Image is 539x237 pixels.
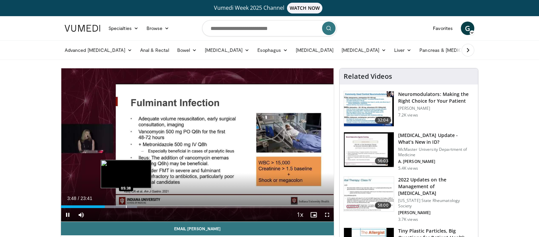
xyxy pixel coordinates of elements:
[253,43,292,57] a: Esophagus
[375,158,391,164] span: 56:03
[61,208,74,222] button: Pause
[74,208,88,222] button: Mute
[398,210,474,215] p: [PERSON_NAME]
[344,91,394,126] img: c38ea237-a186-42d0-a976-9c7e81fc47ab.150x105_q85_crop-smart_upscale.jpg
[292,43,338,57] a: [MEDICAL_DATA]
[81,196,92,201] span: 23:41
[61,68,334,222] video-js: Video Player
[344,177,394,212] img: 07e8cbaf-531a-483a-a574-edfd115eef37.150x105_q85_crop-smart_upscale.jpg
[398,91,474,104] h3: Neuromodulators: Making the Right Choice for Your Patient
[61,205,334,208] div: Progress Bar
[415,43,494,57] a: Pancreas & [MEDICAL_DATA]
[344,132,394,167] img: 98142e78-5af4-4da4-a248-a3d154539079.150x105_q85_crop-smart_upscale.jpg
[398,217,418,222] p: 3.7K views
[78,196,79,201] span: /
[398,159,474,164] p: A. [PERSON_NAME]
[104,22,142,35] a: Specialties
[67,196,76,201] span: 3:48
[344,132,474,171] a: 56:03 [MEDICAL_DATA] Update - What’s New in ID? McMaster University Department of Medicine A. [PE...
[61,222,334,235] a: Email [PERSON_NAME]
[429,22,457,35] a: Favorites
[66,3,473,13] a: Vumedi Week 2025 ChannelWATCH NOW
[375,202,391,209] span: 58:00
[338,43,390,57] a: [MEDICAL_DATA]
[287,3,323,13] span: WATCH NOW
[398,176,474,197] h3: 2022 Updates on the Management of [MEDICAL_DATA]
[61,43,136,57] a: Advanced [MEDICAL_DATA]
[136,43,173,57] a: Anal & Rectal
[390,43,415,57] a: Liver
[307,208,320,222] button: Enable picture-in-picture mode
[142,22,173,35] a: Browse
[398,147,474,158] p: McMaster University Department of Medicine
[344,72,392,80] h4: Related Videos
[344,176,474,222] a: 58:00 2022 Updates on the Management of [MEDICAL_DATA] [US_STATE] State Rheumatology Society [PER...
[320,208,334,222] button: Fullscreen
[65,25,100,32] img: VuMedi Logo
[344,91,474,127] a: 32:04 Neuromodulators: Making the Right Choice for Your Patient [PERSON_NAME] 7.2K views
[398,198,474,209] p: [US_STATE] State Rheumatology Society
[398,132,474,145] h3: [MEDICAL_DATA] Update - What’s New in ID?
[398,166,418,171] p: 5.4K views
[398,112,418,118] p: 7.2K views
[461,22,474,35] a: G
[201,43,253,57] a: [MEDICAL_DATA]
[375,117,391,124] span: 32:04
[101,160,151,188] img: image.jpeg
[173,43,201,57] a: Bowel
[398,106,474,111] p: [PERSON_NAME]
[293,208,307,222] button: Playback Rate
[202,20,337,36] input: Search topics, interventions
